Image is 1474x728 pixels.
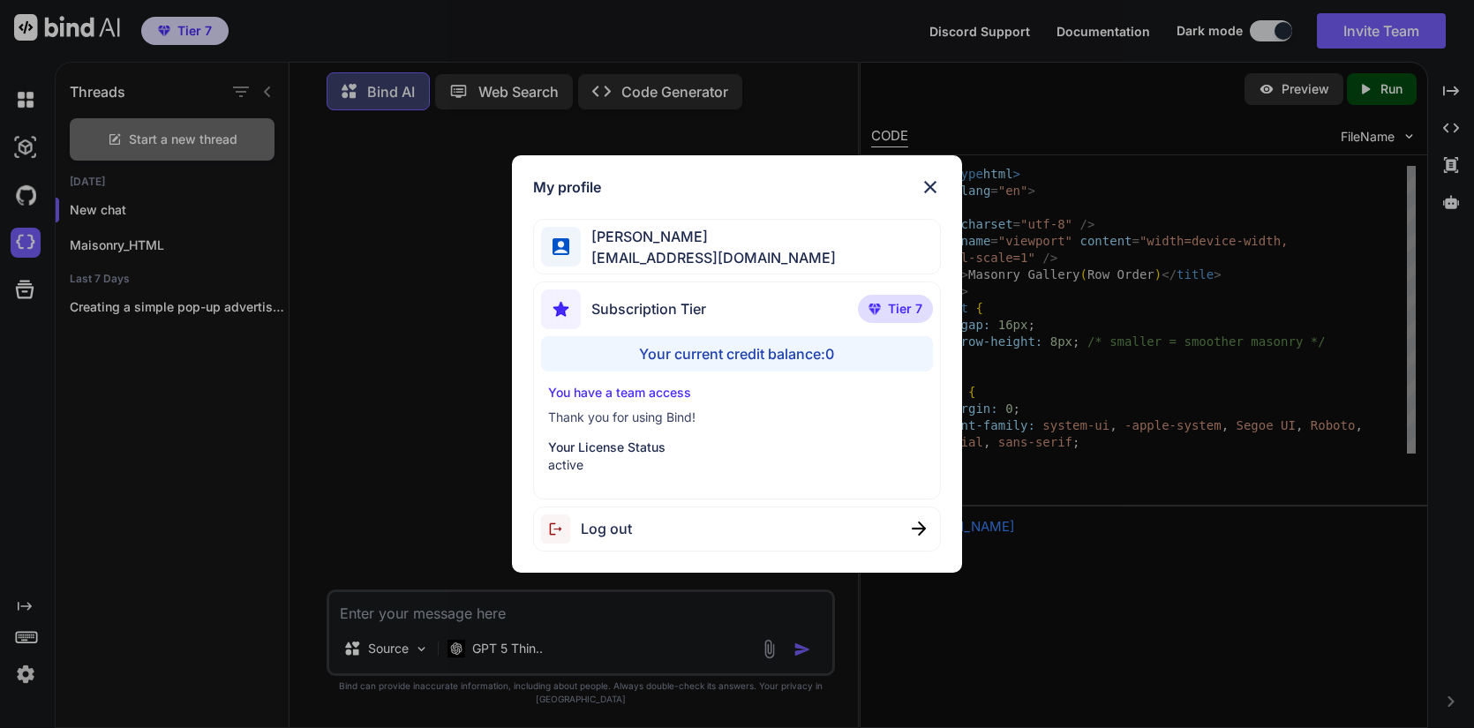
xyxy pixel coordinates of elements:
[912,522,926,536] img: close
[581,247,836,268] span: [EMAIL_ADDRESS][DOMAIN_NAME]
[548,409,926,426] p: Thank you for using Bind!
[548,384,926,402] p: You have a team access
[553,238,569,255] img: profile
[548,439,926,456] p: Your License Status
[920,176,941,198] img: close
[888,300,922,318] span: Tier 7
[541,336,933,372] div: Your current credit balance: 0
[541,514,581,544] img: logout
[533,176,601,198] h1: My profile
[541,289,581,329] img: subscription
[581,226,836,247] span: [PERSON_NAME]
[581,518,632,539] span: Log out
[591,298,706,319] span: Subscription Tier
[869,304,881,314] img: premium
[548,456,926,474] p: active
